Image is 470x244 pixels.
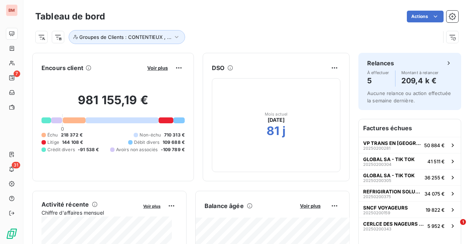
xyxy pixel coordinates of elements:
button: CERLCE DES NAGEURS MARSEILLE202502003435 952 € [359,218,461,234]
span: CERLCE DES NAGEURS MARSEILLE [363,221,424,227]
span: GLOBAL SA - TIK TOK [363,156,415,162]
h6: Factures échues [359,119,461,137]
span: VP TRANS EN [GEOGRAPHIC_DATA] [363,140,421,146]
span: GLOBAL SA - TIK TOK [363,172,415,178]
span: Voir plus [143,204,160,209]
span: Avoirs non associés [116,146,158,153]
span: SNCF VOYAGEURS [363,205,408,211]
h6: Activité récente [41,200,89,209]
span: Voir plus [147,65,168,71]
span: 20250200375 [363,194,391,199]
button: Voir plus [141,203,163,209]
span: 50 884 € [424,142,445,148]
span: 218 372 € [61,132,83,138]
span: 20250200304 [363,162,391,167]
span: REFRIGIRATION SOLUTIONS [363,189,422,194]
button: GLOBAL SA - TIK TOK2025020030441 511 € [359,153,461,169]
span: 36 255 € [424,175,445,181]
span: Chiffre d'affaires mensuel [41,209,138,216]
span: 31 [12,162,20,168]
h4: 209,4 k € [401,75,439,87]
h3: Tableau de bord [35,10,105,23]
span: Groupes de Clients : CONTENTIEUX , ... [79,34,171,40]
span: 19 822 € [426,207,445,213]
button: GLOBAL SA - TIK TOK2025020030536 255 € [359,169,461,185]
img: Logo LeanPay [6,228,18,240]
span: Échu [47,132,58,138]
span: -91 538 € [78,146,99,153]
span: Aucune relance ou action effectuée la semaine dernière. [367,90,451,103]
h2: 981 155,19 € [41,93,185,115]
h6: Balance âgée [205,201,244,210]
span: Litige [47,139,59,146]
span: 5 952 € [427,223,445,229]
span: 0 [61,126,64,132]
button: SNCF VOYAGEURS2025020015919 822 € [359,201,461,218]
h6: DSO [212,63,224,72]
span: Non-échu [140,132,161,138]
span: 41 511 € [427,159,445,164]
span: À effectuer [367,70,389,75]
span: 1 [460,219,466,225]
span: Crédit divers [47,146,75,153]
h4: 5 [367,75,389,87]
span: 144 108 € [62,139,83,146]
h2: 81 [267,124,279,138]
span: 20250200281 [363,146,390,150]
span: Débit divers [134,139,160,146]
span: -109 789 € [161,146,185,153]
button: Voir plus [298,203,323,209]
button: Actions [407,11,444,22]
h2: j [282,124,286,138]
span: Mois actuel [265,112,288,116]
span: 34 075 € [424,191,445,197]
h6: Relances [367,59,394,68]
span: 20250200305 [363,178,391,183]
span: 7 [14,70,20,77]
span: Voir plus [300,203,321,209]
span: 20250200343 [363,227,391,231]
span: [DATE] [268,116,285,124]
span: 710 313 € [164,132,185,138]
iframe: Intercom live chat [445,219,463,237]
h6: Encours client [41,63,83,72]
button: REFRIGIRATION SOLUTIONS2025020037534 075 € [359,185,461,201]
button: Voir plus [145,65,170,71]
span: Montant à relancer [401,70,439,75]
div: BM [6,4,18,16]
button: VP TRANS EN [GEOGRAPHIC_DATA]2025020028150 884 € [359,137,461,153]
button: Groupes de Clients : CONTENTIEUX , ... [69,30,185,44]
span: 109 688 € [163,139,185,146]
span: 20250200159 [363,211,390,215]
